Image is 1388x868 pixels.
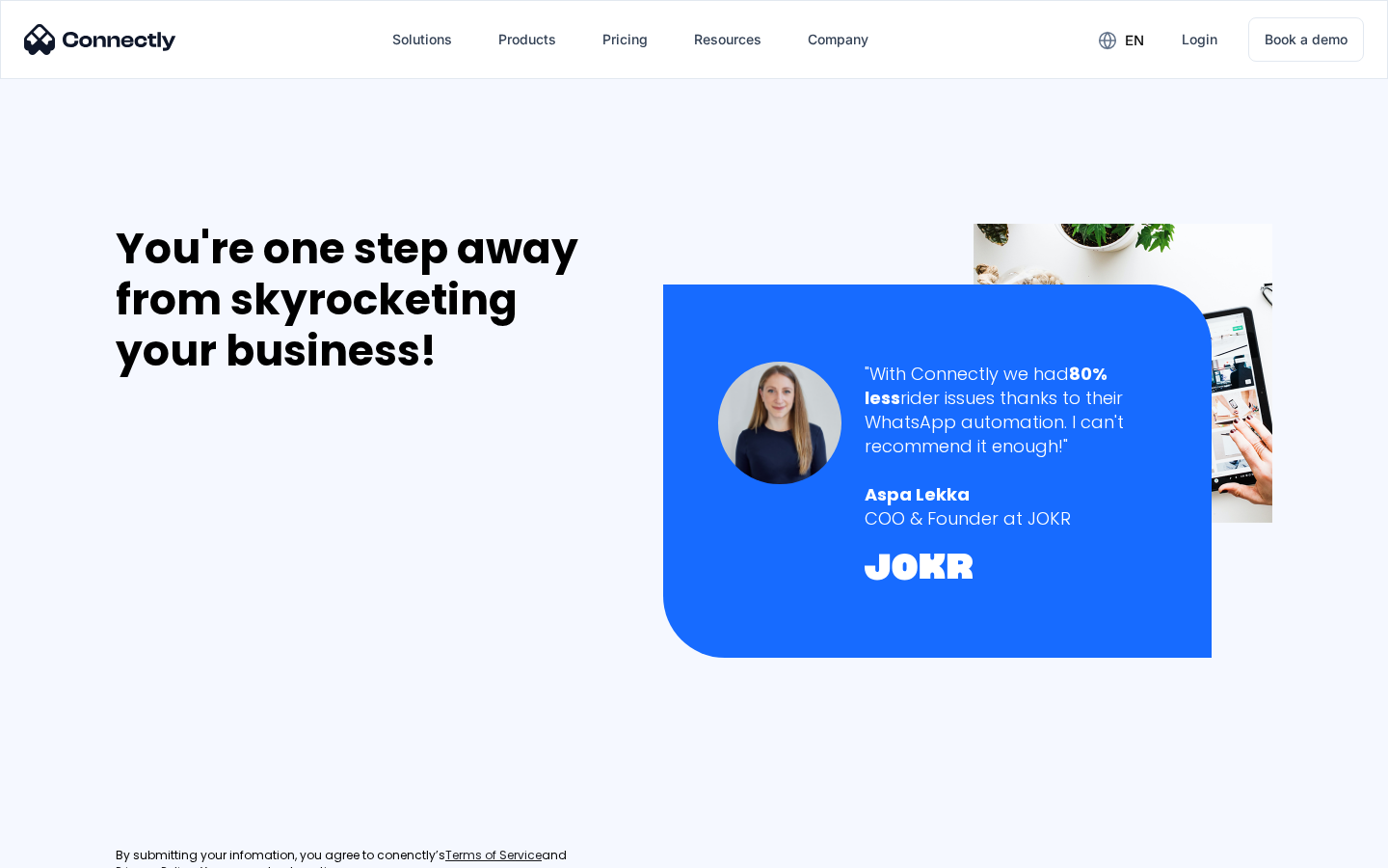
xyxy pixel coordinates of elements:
[39,834,116,861] ul: Language list
[1125,27,1144,54] div: en
[116,224,623,376] div: You're one step away from skyrocketing your business!
[1182,26,1217,53] div: Login
[116,399,405,825] iframe: Form 0
[865,362,1108,410] strong: 80% less
[865,506,1157,530] div: COO & Founder at JOKR
[602,26,648,53] div: Pricing
[498,26,556,53] div: Products
[1248,17,1364,62] a: Book a demo
[19,834,116,861] aside: Language selected: English
[694,26,761,53] div: Resources
[865,482,970,506] strong: Aspa Lekka
[808,26,868,53] div: Company
[1166,16,1233,63] a: Login
[587,16,663,63] a: Pricing
[445,848,542,864] a: Terms of Service
[24,24,176,55] img: Connectly Logo
[865,362,1157,459] div: "With Connectly we had rider issues thanks to their WhatsApp automation. I can't recommend it eno...
[392,26,452,53] div: Solutions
